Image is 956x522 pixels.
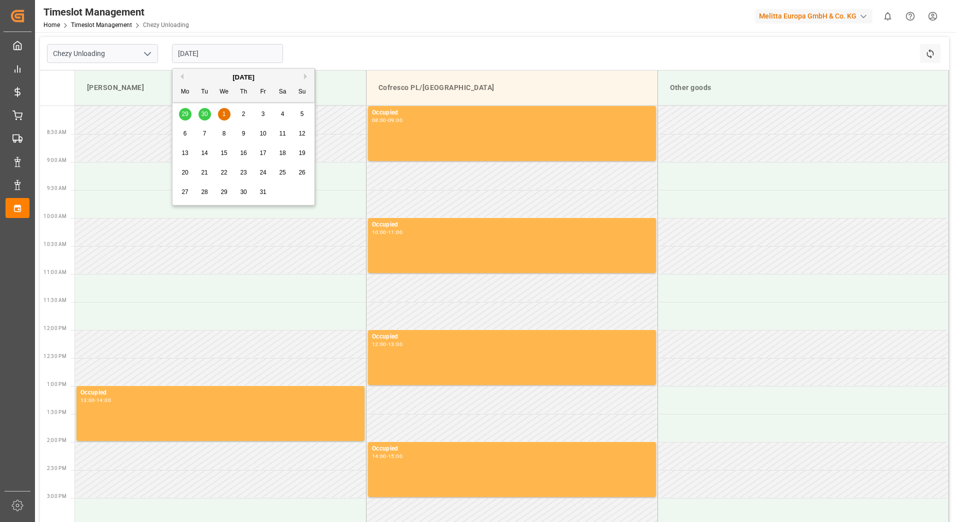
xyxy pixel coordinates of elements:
[80,398,95,402] div: 13:00
[175,104,312,202] div: month 2025-10
[279,130,285,137] span: 11
[80,388,360,398] div: Occupied
[237,86,250,98] div: Th
[218,166,230,179] div: Choose Wednesday, October 22nd, 2025
[47,381,66,387] span: 1:00 PM
[220,169,227,176] span: 22
[300,110,304,117] span: 5
[218,86,230,98] div: We
[372,444,652,454] div: Occupied
[198,86,211,98] div: Tu
[257,147,269,159] div: Choose Friday, October 17th, 2025
[876,5,899,27] button: show 0 new notifications
[237,166,250,179] div: Choose Thursday, October 23rd, 2025
[242,110,245,117] span: 2
[181,169,188,176] span: 20
[276,108,289,120] div: Choose Saturday, October 4th, 2025
[237,186,250,198] div: Choose Thursday, October 30th, 2025
[43,241,66,247] span: 10:30 AM
[47,185,66,191] span: 9:30 AM
[47,465,66,471] span: 2:30 PM
[281,110,284,117] span: 4
[372,220,652,230] div: Occupied
[181,149,188,156] span: 13
[372,108,652,118] div: Occupied
[179,166,191,179] div: Choose Monday, October 20th, 2025
[47,493,66,499] span: 3:00 PM
[179,147,191,159] div: Choose Monday, October 13th, 2025
[183,130,187,137] span: 6
[47,437,66,443] span: 2:00 PM
[666,78,941,97] div: Other goods
[222,130,226,137] span: 8
[43,4,189,19] div: Timeslot Management
[96,398,111,402] div: 14:00
[242,130,245,137] span: 9
[139,46,154,61] button: open menu
[372,118,386,122] div: 08:00
[298,169,305,176] span: 26
[296,108,308,120] div: Choose Sunday, October 5th, 2025
[220,149,227,156] span: 15
[372,342,386,346] div: 12:00
[218,108,230,120] div: Choose Wednesday, October 1st, 2025
[179,127,191,140] div: Choose Monday, October 6th, 2025
[218,147,230,159] div: Choose Wednesday, October 15th, 2025
[386,118,388,122] div: -
[279,169,285,176] span: 25
[222,110,226,117] span: 1
[198,147,211,159] div: Choose Tuesday, October 14th, 2025
[43,297,66,303] span: 11:30 AM
[755,9,872,23] div: Melitta Europa GmbH & Co. KG
[237,127,250,140] div: Choose Thursday, October 9th, 2025
[374,78,649,97] div: Cofresco PL/[GEOGRAPHIC_DATA]
[372,332,652,342] div: Occupied
[43,213,66,219] span: 10:00 AM
[179,186,191,198] div: Choose Monday, October 27th, 2025
[43,353,66,359] span: 12:30 PM
[279,149,285,156] span: 18
[47,44,158,63] input: Type to search/select
[259,130,266,137] span: 10
[181,188,188,195] span: 27
[218,127,230,140] div: Choose Wednesday, October 8th, 2025
[47,157,66,163] span: 9:00 AM
[257,86,269,98] div: Fr
[237,108,250,120] div: Choose Thursday, October 2nd, 2025
[257,186,269,198] div: Choose Friday, October 31st, 2025
[201,149,207,156] span: 14
[276,166,289,179] div: Choose Saturday, October 25th, 2025
[386,230,388,234] div: -
[218,186,230,198] div: Choose Wednesday, October 29th, 2025
[240,169,246,176] span: 23
[83,78,358,97] div: [PERSON_NAME]
[296,127,308,140] div: Choose Sunday, October 12th, 2025
[43,21,60,28] a: Home
[899,5,921,27] button: Help Center
[257,127,269,140] div: Choose Friday, October 10th, 2025
[43,269,66,275] span: 11:00 AM
[257,108,269,120] div: Choose Friday, October 3rd, 2025
[388,230,402,234] div: 11:00
[172,44,283,63] input: DD.MM.YYYY
[372,454,386,458] div: 14:00
[177,73,183,79] button: Previous Month
[372,230,386,234] div: 10:00
[259,169,266,176] span: 24
[755,6,876,25] button: Melitta Europa GmbH & Co. KG
[71,21,132,28] a: Timeslot Management
[296,166,308,179] div: Choose Sunday, October 26th, 2025
[304,73,310,79] button: Next Month
[240,188,246,195] span: 30
[298,130,305,137] span: 12
[172,72,314,82] div: [DATE]
[47,409,66,415] span: 1:30 PM
[240,149,246,156] span: 16
[388,342,402,346] div: 13:00
[386,454,388,458] div: -
[198,186,211,198] div: Choose Tuesday, October 28th, 2025
[261,110,265,117] span: 3
[95,398,96,402] div: -
[259,188,266,195] span: 31
[296,86,308,98] div: Su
